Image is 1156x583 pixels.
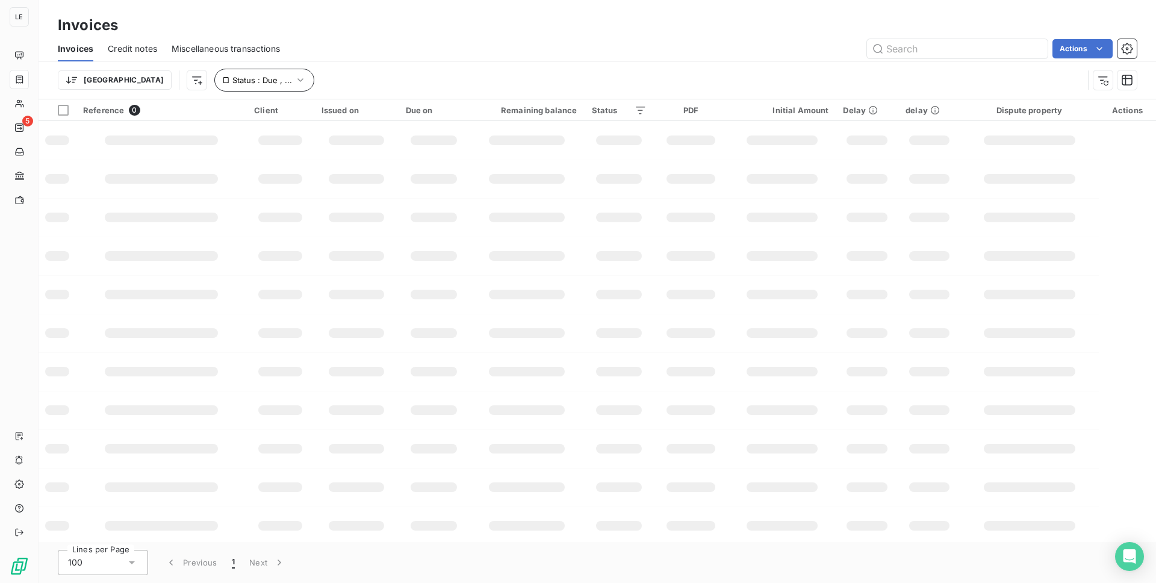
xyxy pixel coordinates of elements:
[68,556,82,569] span: 100
[867,39,1048,58] input: Search
[10,556,29,576] img: Logo LeanPay
[10,7,29,26] div: LE
[58,70,172,90] button: [GEOGRAPHIC_DATA]
[661,105,721,115] div: PDF
[108,43,157,55] span: Credit notes
[58,43,93,55] span: Invoices
[172,43,280,55] span: Miscellaneous transactions
[83,105,124,115] span: Reference
[158,550,225,575] button: Previous
[1052,39,1113,58] button: Actions
[129,105,140,116] span: 0
[1106,105,1149,115] div: Actions
[477,105,577,115] div: Remaining balance
[225,550,242,575] button: 1
[843,105,891,115] div: Delay
[22,116,33,126] span: 5
[242,550,293,575] button: Next
[735,105,828,115] div: Initial Amount
[406,105,462,115] div: Due on
[906,105,952,115] div: delay
[232,75,292,85] span: Status : Due , ...
[968,105,1092,115] div: Dispute property
[1115,542,1144,571] div: Open Intercom Messenger
[214,69,314,92] button: Status : Due , ...
[232,556,235,569] span: 1
[592,105,647,115] div: Status
[254,105,307,115] div: Client
[322,105,391,115] div: Issued on
[58,14,118,36] h3: Invoices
